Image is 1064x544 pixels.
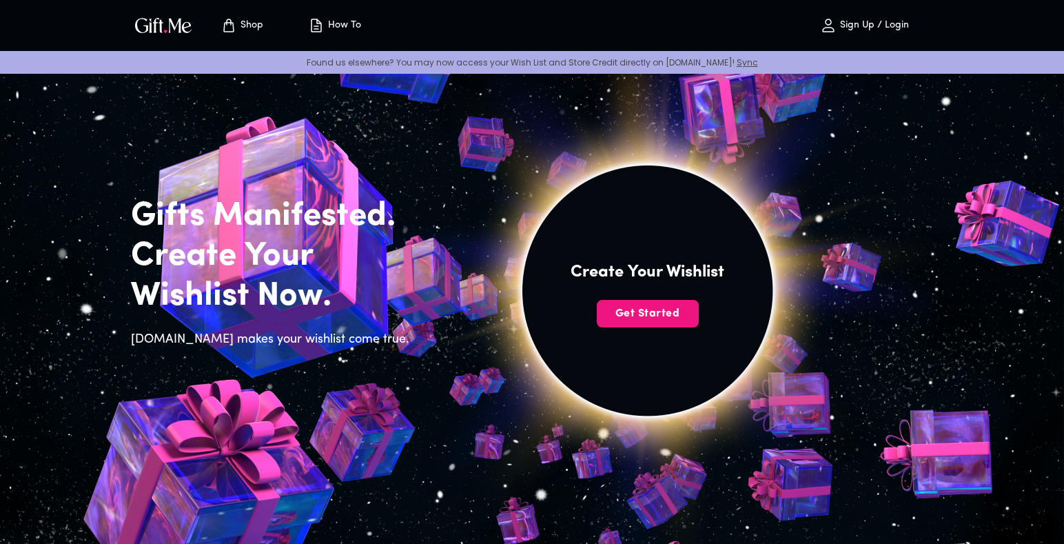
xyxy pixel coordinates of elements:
button: GiftMe Logo [131,17,196,34]
h4: Create Your Wishlist [571,261,724,283]
h2: Wishlist Now. [131,276,418,316]
h6: [DOMAIN_NAME] makes your wishlist come true. [131,330,418,350]
button: Get Started [597,300,699,328]
button: Store page [204,3,280,48]
a: Sync [737,57,758,68]
img: GiftMe Logo [132,15,194,35]
p: Shop [237,20,263,32]
h2: Gifts Manifested. [131,197,418,236]
p: How To [325,20,361,32]
button: Sign Up / Login [795,3,933,48]
p: Found us elsewhere? You may now access your Wish List and Store Credit directly on [DOMAIN_NAME]! [11,57,1053,68]
img: how-to.svg [308,17,325,34]
button: How To [296,3,372,48]
span: Get Started [597,306,699,321]
p: Sign Up / Login [837,20,909,32]
h2: Create Your [131,236,418,276]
